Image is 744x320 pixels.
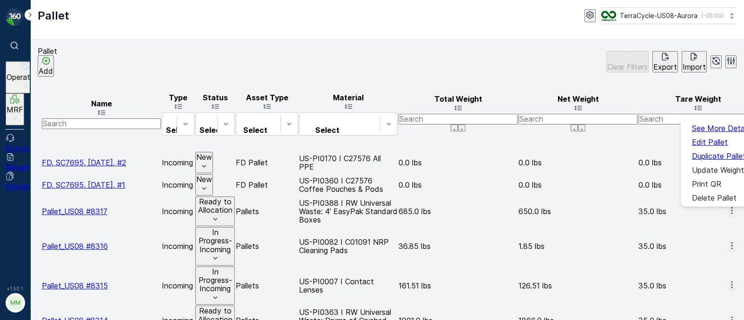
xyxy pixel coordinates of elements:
[399,281,518,290] p: 161.51 lbs
[166,126,190,134] p: Select
[196,197,234,215] p: Ready to Allocation
[6,135,24,152] a: Events
[38,55,54,77] button: Add
[518,158,638,167] p: 0.0 lbs
[620,11,697,20] p: TerraCycle-US08-Aurora
[303,126,352,134] p: Select
[38,8,69,23] p: Pallet
[196,175,212,183] p: New
[162,242,194,250] p: Incoming
[692,180,721,188] span: Print QR
[299,199,398,224] p: US-PI0388 I RW Universal Waste: 4' EasyPak Standard Boxes
[518,95,638,103] p: Net Weight
[42,242,108,251] a: Pallet_US08 #8316
[6,93,24,125] button: MRF
[652,51,678,72] button: Export
[6,293,24,313] button: MM
[518,114,638,124] input: Search
[6,163,24,171] p: Reports
[39,67,53,75] p: Add
[518,281,638,290] p: 126.51 lbs
[236,181,298,189] p: FD Pallet
[7,105,23,114] p: MRF
[682,51,707,72] button: Import
[162,281,194,290] p: Incoming
[162,207,194,216] p: Incoming
[606,51,649,72] button: Clear Filters
[6,61,45,93] button: Operations
[42,118,161,129] input: Search
[236,207,298,216] p: Pallets
[162,181,194,189] p: Incoming
[195,174,213,196] button: New
[196,153,212,161] p: New
[42,158,126,167] span: FD, SC7695, [DATE], #2
[8,295,23,310] div: MM
[196,228,234,254] p: In Progress-Incoming
[399,95,518,103] p: Total Weight
[6,7,24,26] img: logo
[162,93,194,102] p: Type
[42,180,125,189] a: FD, SC7695, 9/11/2025, #1
[236,242,298,250] p: Pallets
[607,63,648,71] p: Clear Filters
[692,138,728,146] a: Edit Pallet
[299,93,398,102] p: Material
[7,73,44,81] p: Operations
[195,196,235,226] button: Ready to Allocation
[42,158,126,167] a: FD, SC7695, 9/11/2025, #2
[399,114,518,124] input: Search
[601,7,737,24] button: TerraCycle-US08-Aurora(-05:00)
[236,158,298,167] p: FD Pallet
[42,207,107,216] a: Pallet_US08 #8317
[683,63,706,71] p: Import
[236,281,298,290] p: Pallets
[692,194,737,202] span: Delete Pallet
[196,268,234,293] p: In Progress-Incoming
[299,238,398,255] p: US-PI0082 I C01091 NRP Cleaning Pads
[6,144,24,152] p: Events
[399,181,518,189] p: 0.0 lbs
[6,154,24,171] a: Reports
[701,12,724,20] p: ( -05:00 )
[162,158,194,167] p: Incoming
[195,227,235,266] button: In Progress-Incoming
[399,158,518,167] p: 0.0 lbs
[601,11,616,21] img: image_ci7OI47.png
[42,180,125,189] span: FD, SC7695, [DATE], #1
[6,182,24,190] p: Documents
[195,267,235,305] button: In Progress-Incoming
[299,277,398,294] p: US-PI0007 I Contact Lenses
[518,181,638,189] p: 0.0 lbs
[399,242,518,250] p: 36.85 lbs
[518,207,638,216] p: 650.0 lbs
[195,93,235,102] p: Status
[195,152,213,173] button: New
[692,166,744,174] span: Update Weight
[399,207,518,216] p: 685.0 lbs
[42,281,108,290] a: Pallet_US08 #8315
[42,99,161,108] p: Name
[236,93,298,102] p: Asset Type
[199,126,224,134] p: Select
[240,126,271,134] p: Select
[38,47,57,55] p: Pallet
[6,173,24,190] a: Documents
[299,176,398,193] p: US-PI0360 I C27576 Coffee Pouches & Pods
[653,63,677,71] p: Export
[518,242,638,250] p: 1.85 lbs
[299,154,398,171] p: US-PI0170 I C27576 All PPE
[6,286,24,291] span: v 1.50.1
